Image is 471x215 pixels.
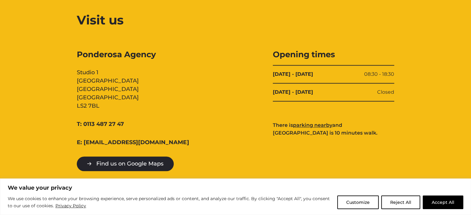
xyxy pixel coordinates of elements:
a: T: 0113 487 27 47 [77,120,124,128]
h3: Opening times [273,49,394,60]
a: Find us on Google Maps [77,157,174,171]
a: Privacy Policy [55,202,86,209]
p: We value your privacy [8,184,463,191]
b: [DATE] - [DATE] [273,88,313,96]
span: Ponderosa Agency [77,49,198,60]
button: Accept All [423,196,463,209]
b: [DATE] - [DATE] [273,71,313,78]
div: Studio 1 [GEOGRAPHIC_DATA] [GEOGRAPHIC_DATA] [GEOGRAPHIC_DATA] LS2 7BL [77,49,198,110]
p: We use cookies to enhance your browsing experience, serve personalized ads or content, and analyz... [8,195,333,210]
span: Closed [377,88,394,96]
p: There is and [GEOGRAPHIC_DATA] is 10 minutes walk. [273,121,394,137]
button: Customize [337,196,379,209]
span: 08:30 - 18:30 [364,71,394,78]
a: parking nearby [293,122,332,128]
button: Reject All [381,196,420,209]
h2: Visit us [77,11,394,29]
a: E: [EMAIL_ADDRESS][DOMAIN_NAME] [77,138,189,147]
